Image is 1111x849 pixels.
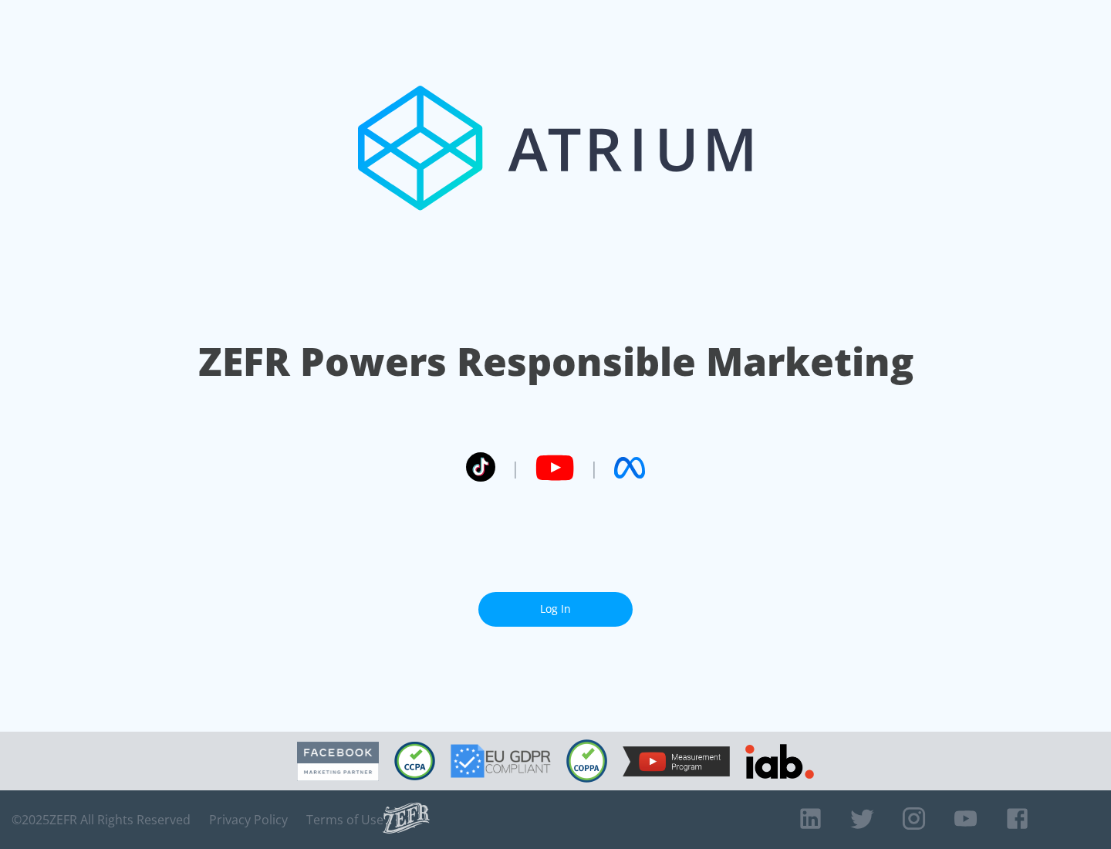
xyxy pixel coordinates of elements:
span: © 2025 ZEFR All Rights Reserved [12,812,191,827]
a: Log In [478,592,633,627]
img: IAB [745,744,814,779]
img: COPPA Compliant [566,739,607,783]
img: CCPA Compliant [394,742,435,780]
img: YouTube Measurement Program [623,746,730,776]
a: Terms of Use [306,812,383,827]
span: | [511,456,520,479]
h1: ZEFR Powers Responsible Marketing [198,335,913,388]
a: Privacy Policy [209,812,288,827]
span: | [589,456,599,479]
img: GDPR Compliant [451,744,551,778]
img: Facebook Marketing Partner [297,742,379,781]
